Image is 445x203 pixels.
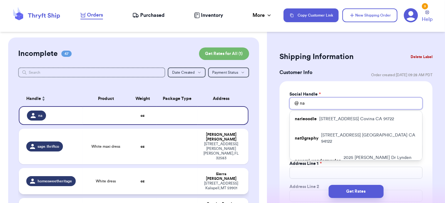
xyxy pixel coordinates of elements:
[342,8,397,22] button: New Shipping Order
[129,91,156,106] th: Weight
[26,96,41,102] span: Handle
[202,172,241,181] div: Sierra [PERSON_NAME]
[194,12,223,19] a: Inventory
[202,132,241,142] div: [PERSON_NAME] [PERSON_NAME]
[284,8,339,22] button: Copy Customer Link
[404,8,418,22] a: 3
[198,91,248,106] th: Address
[38,179,72,184] span: homesweetheritage
[295,116,317,122] p: narieoodle
[141,114,145,117] strong: oz
[202,181,241,191] div: [STREET_ADDRESS] Kalispell , MT 59901
[279,69,312,76] h3: Customer Info
[83,91,129,106] th: Product
[202,142,241,161] div: [STREET_ADDRESS][PERSON_NAME] [PERSON_NAME] , FL 32583
[289,97,299,109] div: @
[168,67,206,77] button: Date Created
[344,155,417,167] p: 2025 [PERSON_NAME] Dr Lynden WA 98264
[289,161,322,167] label: Address Line 1
[295,135,319,141] p: nat0graphy
[319,116,394,122] p: [STREET_ADDRESS] Covina CA 91722
[172,71,195,74] span: Date Created
[289,91,321,97] label: Social Handle
[253,12,272,19] div: More
[329,185,384,198] button: Get Rates
[87,11,103,19] span: Orders
[212,71,238,74] span: Payment Status
[422,16,432,23] span: Help
[156,91,198,106] th: Package Type
[38,144,59,149] span: sage.thriftco
[80,11,103,19] a: Orders
[92,144,120,149] span: White maxi dress
[141,145,145,148] strong: oz
[295,158,341,164] p: nayomi_vandermeulen
[199,47,249,60] button: Get Rates for All (1)
[18,67,165,77] input: Search
[371,72,432,77] span: Order created: [DATE] 09:28 AM PDT
[141,179,145,183] strong: oz
[140,12,165,19] span: Purchased
[321,132,417,145] p: [STREET_ADDRESS] [GEOGRAPHIC_DATA] CA 94122
[408,50,435,64] button: Delete Label
[38,113,42,118] span: na
[201,12,223,19] span: Inventory
[208,67,249,77] button: Payment Status
[132,12,165,19] a: Purchased
[41,95,46,102] button: Sort ascending
[422,3,428,9] div: 3
[422,10,432,23] a: Help
[18,49,58,59] h2: Incomplete
[61,51,72,57] span: 47
[279,52,354,62] h2: Shipping Information
[96,179,116,184] span: White dress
